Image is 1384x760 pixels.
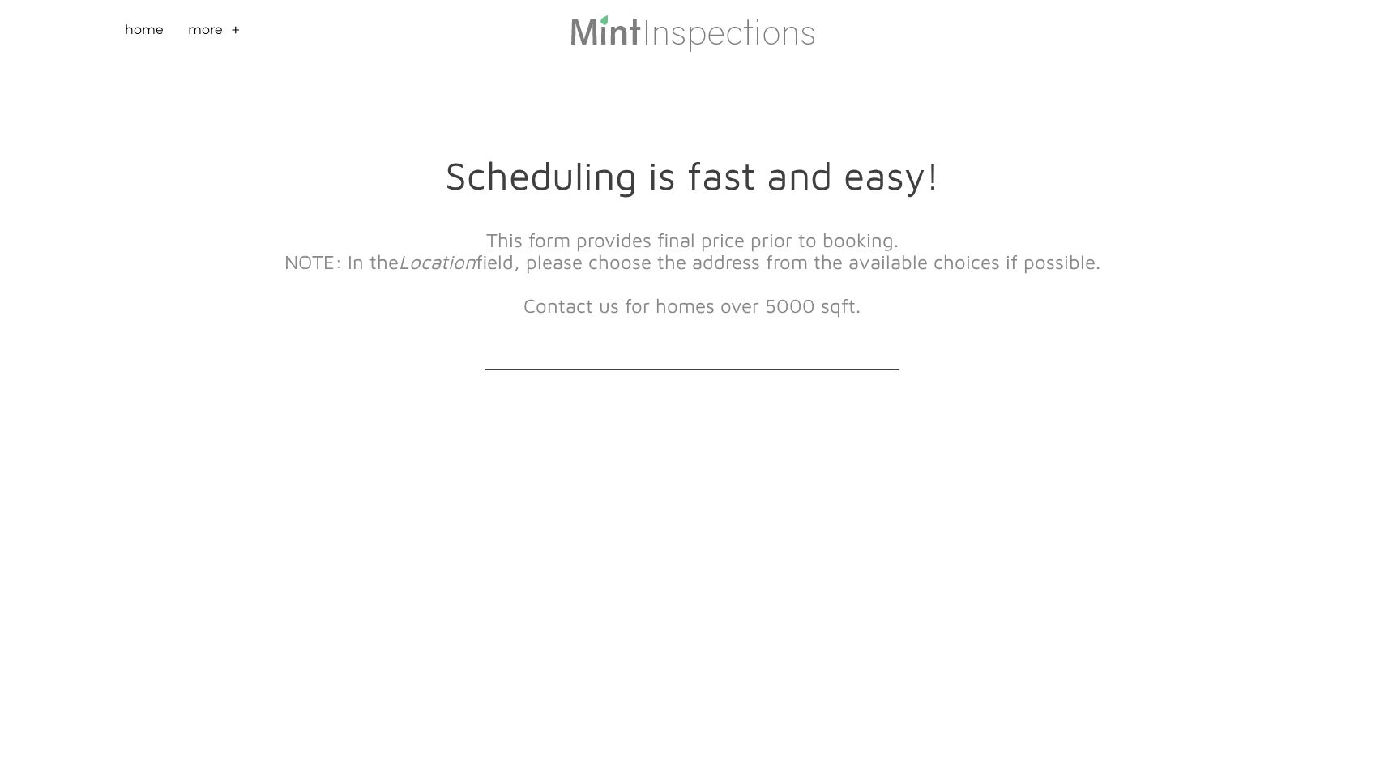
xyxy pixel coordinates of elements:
div: ​ [279,211,1105,353]
img: Mint Inspections [569,13,816,52]
a: Home [125,20,164,45]
font: NOTE: In the field, please choose the address from the available choices if possible. ​Contact us... [284,250,1100,317]
font: This form provides final price prior to booking. [486,228,899,251]
em: Location [399,250,476,273]
a: + [231,20,241,45]
a: More [188,20,223,45]
font: Scheduling is fast and easy! [445,152,940,198]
